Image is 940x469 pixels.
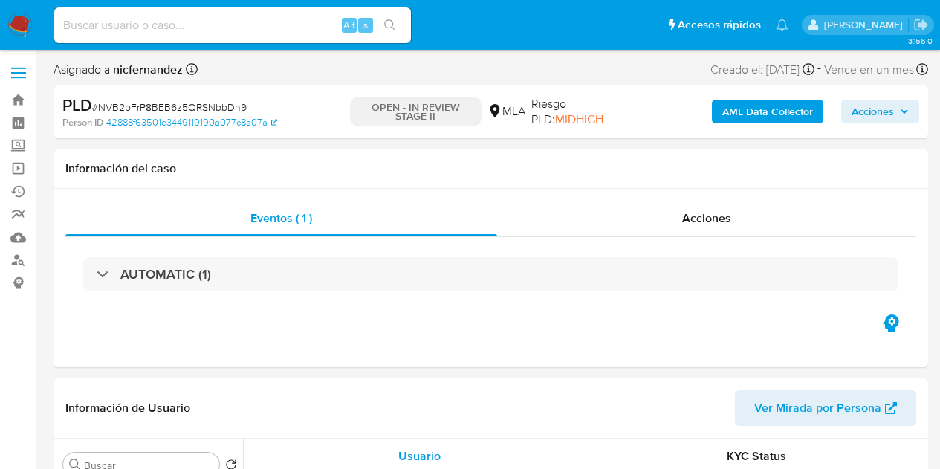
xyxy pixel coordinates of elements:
button: search-icon [375,15,405,36]
span: Accesos rápidos [678,17,761,33]
b: nicfernandez [110,61,183,78]
button: Acciones [841,100,919,123]
span: Acciones [852,100,894,123]
span: # NVB2pFrP8BEB6z5QRSNbbDn9 [92,100,247,114]
div: Creado el: [DATE] [710,59,814,80]
span: s [363,18,368,32]
button: AML Data Collector [712,100,823,123]
span: MIDHIGH [555,111,603,128]
span: Acciones [682,210,731,227]
b: AML Data Collector [722,100,813,123]
input: Buscar usuario o caso... [54,16,411,35]
span: Asignado a [54,62,183,78]
span: KYC Status [727,447,786,465]
h1: Información de Usuario [65,401,190,415]
b: Person ID [62,116,103,129]
a: 42888f63501e3449119190a077c8a07a [106,116,277,129]
span: - [817,59,821,80]
span: Ver Mirada por Persona [754,390,881,426]
a: Salir [913,17,929,33]
span: Vence en un mes [824,62,914,78]
a: Notificaciones [776,19,788,31]
b: PLD [62,93,92,117]
p: nicolas.fernandezallen@mercadolibre.com [824,18,908,32]
span: Usuario [398,447,441,465]
span: Riesgo PLD: [531,96,632,128]
span: Alt [343,18,355,32]
h1: Información del caso [65,161,916,176]
span: Eventos ( 1 ) [250,210,312,227]
h3: AUTOMATIC (1) [120,266,211,282]
div: MLA [487,103,525,120]
button: Ver Mirada por Persona [735,390,916,426]
p: OPEN - IN REVIEW STAGE II [350,97,482,126]
div: AUTOMATIC (1) [83,257,898,291]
